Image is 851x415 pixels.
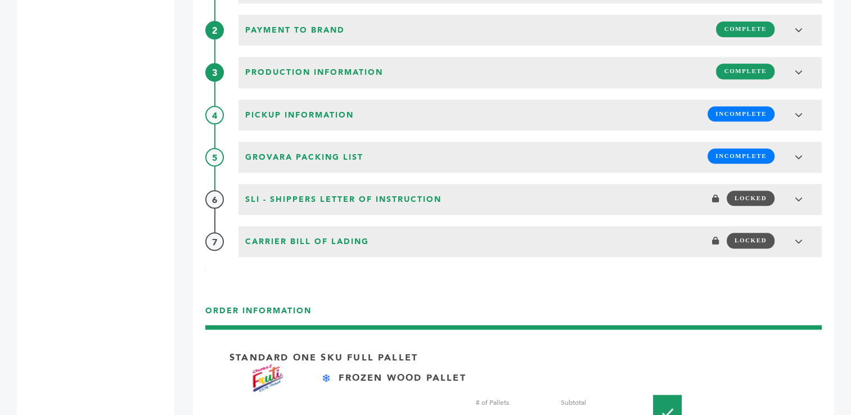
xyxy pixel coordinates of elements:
p: Frozen Wood Pallet [339,372,466,384]
p: Standard One Sku Full Pallet [229,351,418,364]
div: # of Pallets [476,398,553,408]
img: Frozen [323,374,330,382]
span: LOCKED [727,191,775,206]
span: Grovara Packing List [242,148,367,166]
span: Pickup Information [242,106,357,124]
div: Subtotal [561,398,638,408]
span: INCOMPLETE [708,148,775,164]
span: INCOMPLETE [708,106,775,121]
span: Production Information [242,64,386,82]
span: SLI - Shippers Letter of Instruction [242,191,445,209]
span: Carrier Bill of Lading [242,233,372,251]
span: LOCKED [727,233,775,248]
img: Brand Name [229,364,306,392]
span: Payment to brand [242,21,348,39]
span: COMPLETE [716,64,775,79]
span: COMPLETE [716,21,775,37]
h3: ORDER INFORMATION [205,305,822,325]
